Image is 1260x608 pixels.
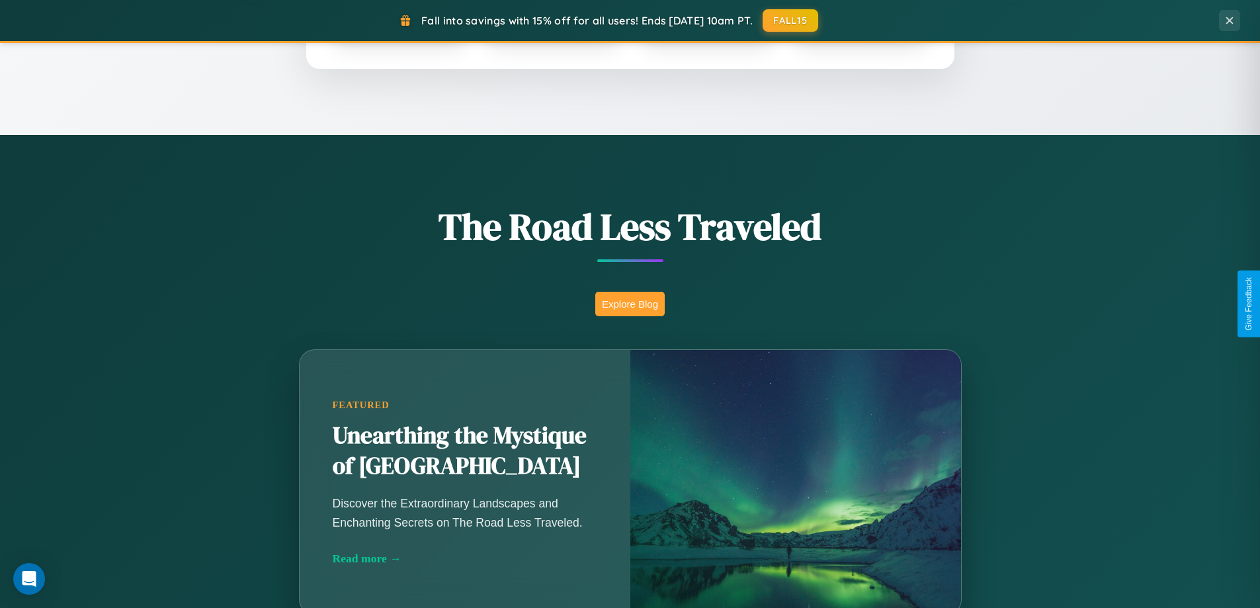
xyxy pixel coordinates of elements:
button: FALL15 [763,9,818,32]
div: Give Feedback [1244,277,1253,331]
button: Explore Blog [595,292,665,316]
div: Featured [333,400,597,411]
h1: The Road Less Traveled [233,201,1027,252]
div: Read more → [333,552,597,566]
span: Fall into savings with 15% off for all users! Ends [DATE] 10am PT. [421,14,753,27]
h2: Unearthing the Mystique of [GEOGRAPHIC_DATA] [333,421,597,482]
div: Open Intercom Messenger [13,563,45,595]
p: Discover the Extraordinary Landscapes and Enchanting Secrets on The Road Less Traveled. [333,494,597,531]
